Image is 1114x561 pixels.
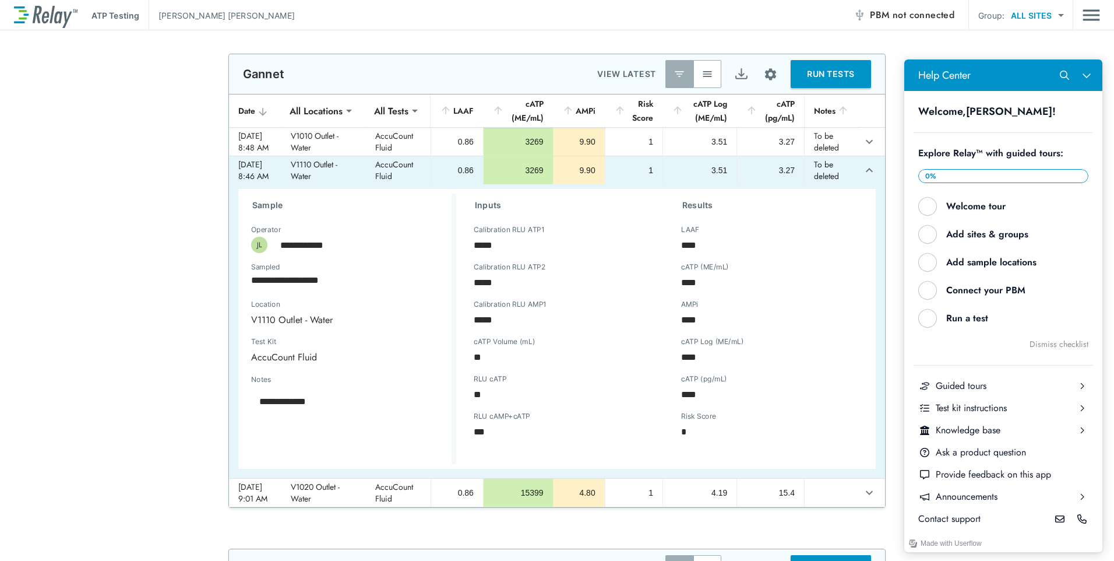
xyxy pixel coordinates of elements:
[672,136,727,148] div: 3.51
[854,9,865,21] img: Offline Icon
[746,164,795,176] div: 3.27
[904,59,1102,552] iframe: Resource center
[440,487,474,499] div: 0.86
[672,164,727,176] div: 3.51
[849,3,959,27] button: PBM not connected
[681,300,698,308] label: AMPi
[763,67,778,82] img: Settings Icon
[563,136,595,148] div: 9.90
[615,487,653,499] div: 1
[681,375,727,383] label: cATP (pg/mL)
[562,104,595,118] div: AMPi
[366,156,431,184] td: AccuCount Fluid
[238,130,272,153] div: [DATE] 8:48 AM
[672,487,727,499] div: 4.19
[281,99,351,122] div: All Locations
[251,263,280,271] label: Sampled
[440,136,474,148] div: 0.86
[238,159,272,182] div: [DATE] 8:46 AM
[746,136,795,148] div: 3.27
[474,263,545,271] label: Calibration RLU ATP2
[492,97,544,125] div: cATP (ME/mL)
[681,412,716,420] label: Risk Score
[791,60,871,88] button: RUN TESTS
[366,99,417,122] div: All Tests
[243,67,284,81] p: Gannet
[755,59,786,90] button: Site setup
[243,308,440,331] div: V1110 Outlet - Water
[859,160,879,180] button: expand row
[251,300,399,308] label: Location
[91,9,139,22] p: ATP Testing
[734,67,749,82] img: Export Icon
[1083,4,1100,26] button: Main menu
[14,3,77,28] img: LuminUltra Relay
[440,104,474,118] div: LAAF
[1083,4,1100,26] img: Drawer Icon
[563,164,595,176] div: 9.90
[281,479,366,507] td: V1020 Outlet - Water
[229,94,281,128] th: Date
[746,97,795,125] div: cATP (pg/mL)
[440,164,474,176] div: 0.86
[681,226,699,234] label: LAAF
[243,345,361,369] div: AccuCount Fluid
[366,479,431,507] td: AccuCount Fluid
[727,60,755,88] button: Export
[243,268,432,292] input: Choose date, selected date is Aug 12, 2025
[474,412,530,420] label: RLU cAMP+cATP
[251,338,340,346] label: Test Kit
[252,198,452,212] h3: Sample
[682,198,862,212] h3: Results
[493,136,544,148] div: 3269
[563,487,595,499] div: 4.80
[615,164,653,176] div: 1
[893,8,954,22] span: not connected
[475,198,654,212] h3: Inputs
[474,338,535,346] label: cATP Volume (mL)
[281,156,366,184] td: V1110 Outlet - Water
[281,128,366,156] td: V1010 Outlet - Water
[474,300,547,308] label: Calibration RLU AMP1
[859,132,879,152] button: expand row
[251,226,281,234] label: Operator
[859,483,879,503] button: expand row
[746,487,795,499] div: 15.4
[701,68,713,80] img: View All
[474,226,544,234] label: Calibration RLU ATP1
[674,68,685,80] img: Latest
[614,97,653,125] div: Risk Score
[493,487,544,499] div: 15399
[251,237,267,253] div: JL
[251,376,271,384] label: Notes
[597,67,656,81] p: VIEW LATEST
[681,338,743,346] label: cATP Log (ME/mL)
